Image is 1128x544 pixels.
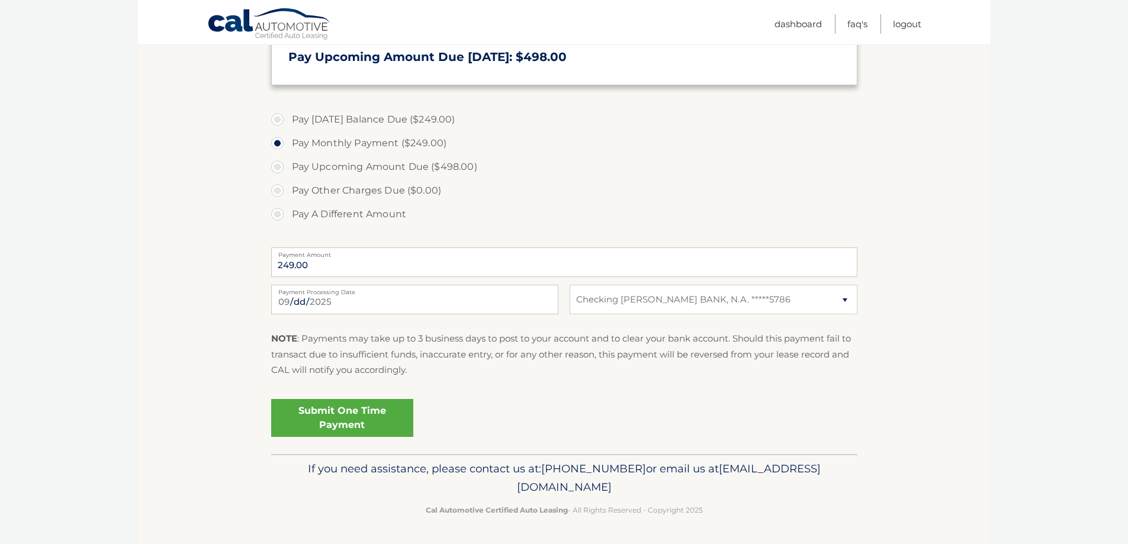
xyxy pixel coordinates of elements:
[271,247,857,277] input: Payment Amount
[775,14,822,34] a: Dashboard
[271,155,857,179] label: Pay Upcoming Amount Due ($498.00)
[271,285,558,314] input: Payment Date
[279,504,850,516] p: - All Rights Reserved - Copyright 2025
[271,108,857,131] label: Pay [DATE] Balance Due ($249.00)
[271,247,857,257] label: Payment Amount
[893,14,921,34] a: Logout
[288,50,840,65] h3: Pay Upcoming Amount Due [DATE]: $498.00
[279,459,850,497] p: If you need assistance, please contact us at: or email us at
[271,131,857,155] label: Pay Monthly Payment ($249.00)
[271,399,413,437] a: Submit One Time Payment
[847,14,867,34] a: FAQ's
[271,331,857,378] p: : Payments may take up to 3 business days to post to your account and to clear your bank account....
[271,333,297,344] strong: NOTE
[426,506,568,514] strong: Cal Automotive Certified Auto Leasing
[207,8,332,42] a: Cal Automotive
[271,179,857,202] label: Pay Other Charges Due ($0.00)
[271,202,857,226] label: Pay A Different Amount
[271,285,558,294] label: Payment Processing Date
[541,462,646,475] span: [PHONE_NUMBER]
